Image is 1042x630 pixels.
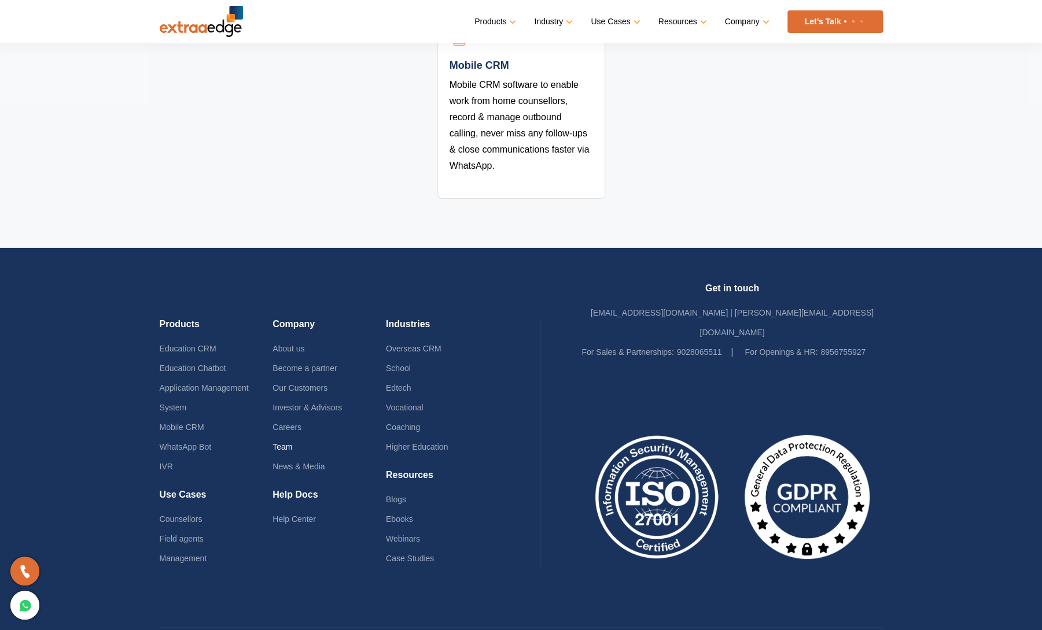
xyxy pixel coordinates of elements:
[273,383,327,392] a: Our Customers
[591,308,874,337] a: [EMAIL_ADDRESS][DOMAIN_NAME] | [PERSON_NAME][EMAIL_ADDRESS][DOMAIN_NAME]
[581,342,674,362] label: For Sales & Partnerships:
[820,347,866,357] a: 8956755927
[386,514,413,524] a: Ebooks
[386,364,411,373] a: School
[386,554,434,563] a: Case Studies
[386,383,411,392] a: Edtech
[273,489,386,509] h4: Help Docs
[386,318,499,339] h4: Industries
[581,283,882,303] h4: Get in touch
[273,344,304,353] a: About us
[160,364,226,373] a: Education Chatbot
[273,423,301,432] a: Careers
[273,462,325,471] a: News & Media
[591,13,638,30] a: Use Cases
[160,318,273,339] h4: Products
[273,514,316,524] a: Help Center
[160,442,212,451] a: WhatsApp Bot
[474,13,514,30] a: Products
[160,462,173,471] a: IVR
[386,495,406,504] a: Blogs
[160,423,204,432] a: Mobile CRM
[160,514,202,524] a: Counsellors
[160,534,204,543] a: Field agents
[386,344,441,353] a: Overseas CRM
[725,13,767,30] a: Company
[273,403,342,412] a: Investor & Advisors
[676,347,721,357] a: 9028065511
[534,13,570,30] a: Industry
[273,318,386,339] h4: Company
[160,344,216,353] a: Education CRM
[386,442,448,451] a: Higher Education
[745,342,818,362] label: For Openings & HR:
[160,554,207,563] a: Management
[273,364,337,373] a: Become a partner
[160,489,273,509] h4: Use Cases
[160,383,249,412] a: Application Management System
[658,13,705,30] a: Resources
[386,534,420,543] a: Webinars
[787,10,883,33] a: Let’s Talk
[386,469,499,490] h4: Resources
[273,442,292,451] a: Team
[386,423,420,432] a: Coaching
[386,403,424,412] a: Vocational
